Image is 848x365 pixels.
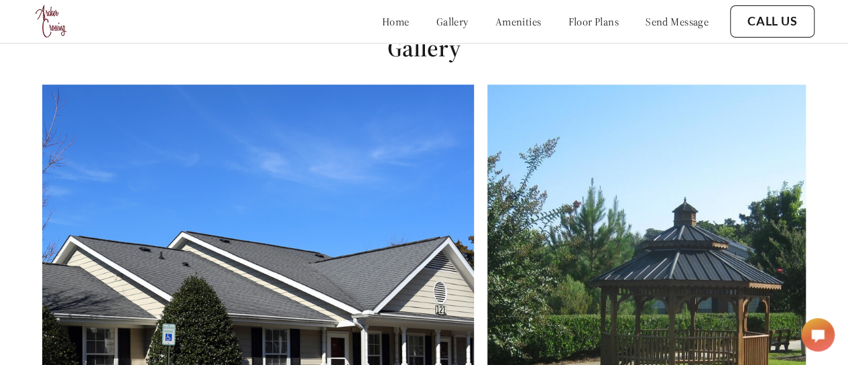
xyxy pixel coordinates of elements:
[382,15,410,28] a: home
[436,15,469,28] a: gallery
[730,5,814,38] button: Call Us
[646,15,709,28] a: send message
[568,15,619,28] a: floor plans
[495,15,542,28] a: amenities
[747,14,797,29] a: Call Us
[34,3,70,40] img: logo.png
